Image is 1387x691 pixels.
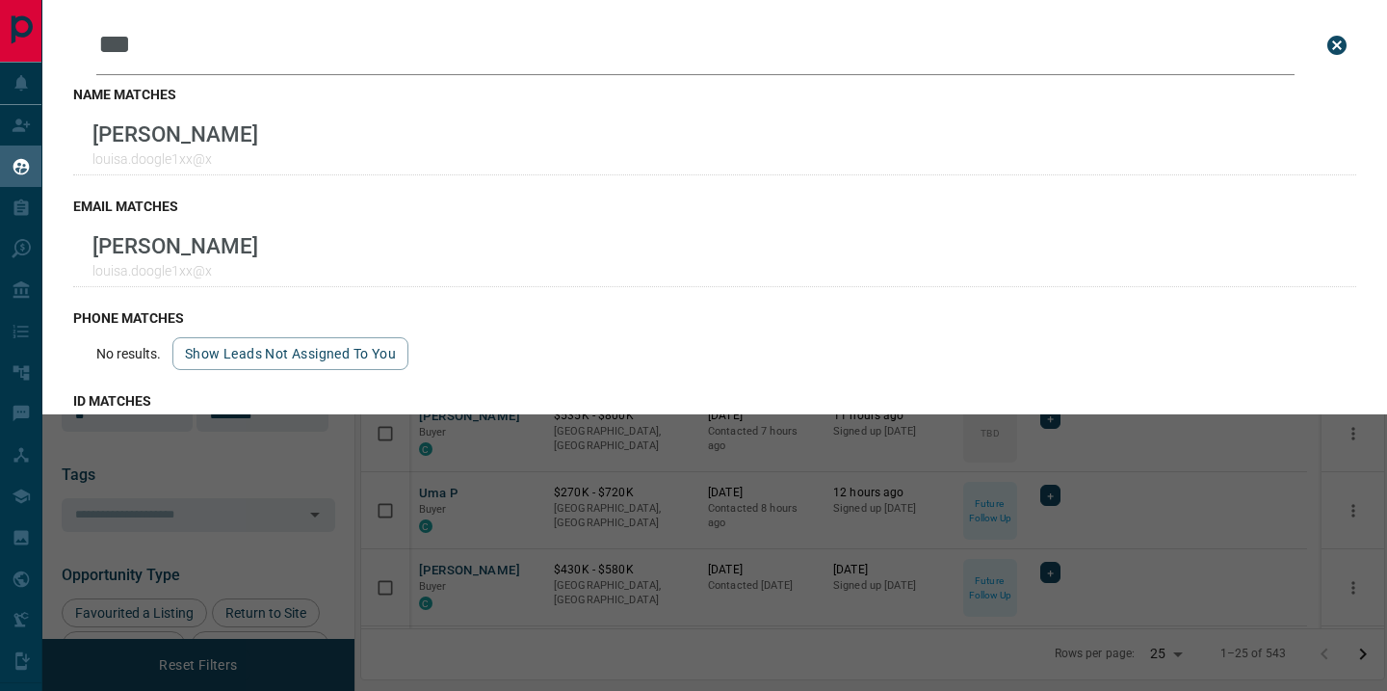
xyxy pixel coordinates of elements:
button: show leads not assigned to you [172,337,408,370]
h3: name matches [73,87,1356,102]
p: louisa.doogle1xx@x [92,263,258,279]
p: No results. [96,346,161,361]
p: [PERSON_NAME] [92,233,258,258]
p: [PERSON_NAME] [92,121,258,146]
p: louisa.doogle1xx@x [92,151,258,167]
h3: id matches [73,393,1356,409]
h3: email matches [73,199,1356,214]
h3: phone matches [73,310,1356,326]
button: close search bar [1318,26,1356,65]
